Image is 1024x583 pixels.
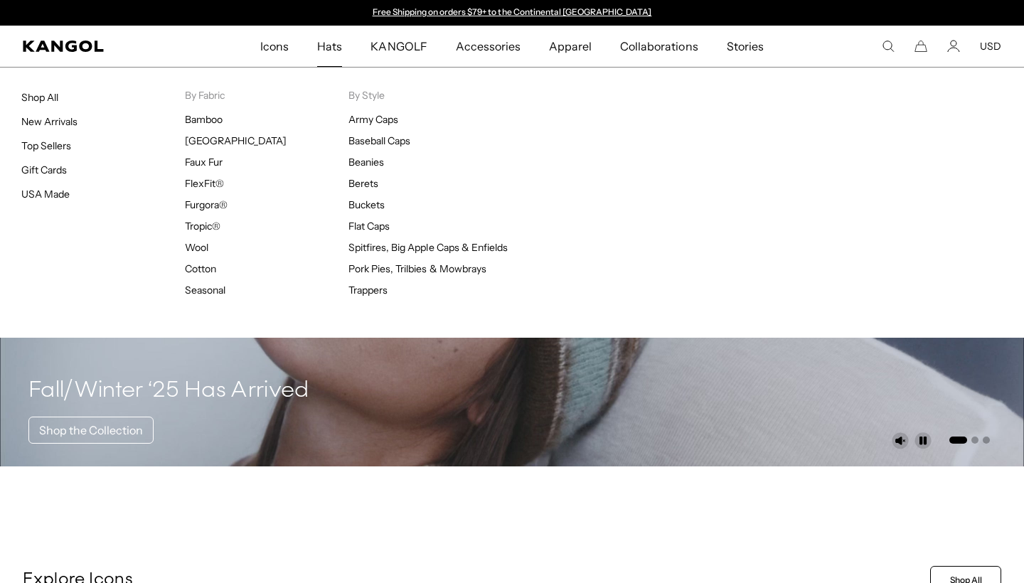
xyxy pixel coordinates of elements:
span: Icons [260,26,289,67]
a: Top Sellers [21,139,71,152]
a: Seasonal [185,284,225,296]
span: Accessories [456,26,521,67]
span: Stories [727,26,764,67]
a: Accessories [442,26,535,67]
a: Icons [246,26,303,67]
div: Announcement [366,7,658,18]
a: Collaborations [606,26,712,67]
a: Buckets [348,198,385,211]
a: Kangol [23,41,171,52]
a: Flat Caps [348,220,390,232]
slideshow-component: Announcement bar [366,7,658,18]
a: Baseball Caps [348,134,410,147]
h4: Fall/Winter ‘25 Has Arrived [28,377,309,405]
a: Shop the Collection [28,417,154,444]
span: Apparel [549,26,592,67]
a: Bamboo [185,113,223,126]
a: New Arrivals [21,115,78,128]
ul: Select a slide to show [948,434,990,445]
a: Army Caps [348,113,398,126]
a: FlexFit® [185,177,224,190]
a: Beanies [348,156,384,169]
a: USA Made [21,188,70,200]
span: Hats [317,26,342,67]
a: Spitfires, Big Apple Caps & Enfields [348,241,508,254]
a: Faux Fur [185,156,223,169]
div: 1 of 2 [366,7,658,18]
a: Pork Pies, Trilbies & Mowbrays [348,262,486,275]
a: [GEOGRAPHIC_DATA] [185,134,287,147]
button: Go to slide 3 [983,437,990,444]
button: Go to slide 1 [949,437,967,444]
a: Wool [185,241,208,254]
a: KANGOLF [356,26,441,67]
summary: Search here [882,40,895,53]
button: Go to slide 2 [971,437,978,444]
button: Pause [914,432,932,449]
button: USD [980,40,1001,53]
p: By Style [348,89,512,102]
a: Tropic® [185,220,220,232]
a: Gift Cards [21,164,67,176]
span: KANGOLF [370,26,427,67]
a: Free Shipping on orders $79+ to the Continental [GEOGRAPHIC_DATA] [373,6,652,17]
a: Trappers [348,284,388,296]
a: Hats [303,26,356,67]
a: Account [947,40,960,53]
button: Cart [914,40,927,53]
a: Furgora® [185,198,228,211]
a: Stories [713,26,778,67]
p: By Fabric [185,89,348,102]
a: Apparel [535,26,606,67]
button: Unmute [892,432,909,449]
a: Cotton [185,262,216,275]
a: Shop All [21,91,58,104]
span: Collaborations [620,26,698,67]
a: Berets [348,177,378,190]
